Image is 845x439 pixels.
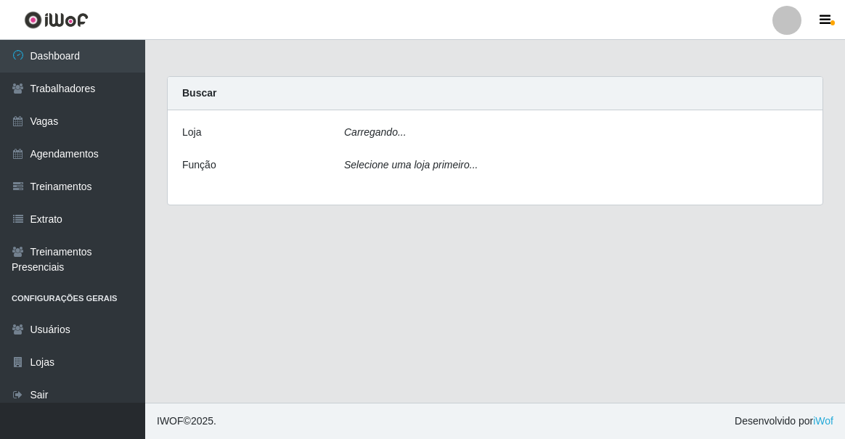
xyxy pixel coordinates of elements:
span: © 2025 . [157,414,216,429]
i: Carregando... [344,126,407,138]
i: Selecione uma loja primeiro... [344,159,478,171]
span: Desenvolvido por [735,414,833,429]
a: iWof [813,415,833,427]
label: Loja [182,125,201,140]
label: Função [182,157,216,173]
img: CoreUI Logo [24,11,89,29]
strong: Buscar [182,87,216,99]
span: IWOF [157,415,184,427]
